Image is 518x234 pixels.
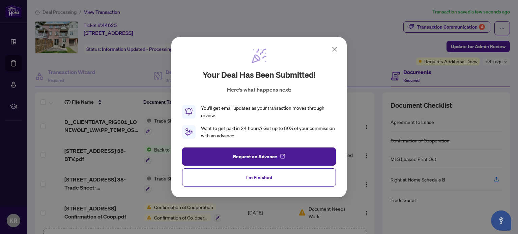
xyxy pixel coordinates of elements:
[182,147,336,165] button: Request an Advance
[182,168,336,186] button: I'm Finished
[246,172,272,182] span: I'm Finished
[233,151,277,162] span: Request an Advance
[491,210,511,231] button: Open asap
[201,125,336,139] div: Want to get paid in 24 hours? Get up to 80% of your commission with an advance.
[201,104,336,119] div: You’ll get email updates as your transaction moves through review.
[227,86,291,94] p: Here’s what happens next:
[203,69,316,80] h2: Your deal has been submitted!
